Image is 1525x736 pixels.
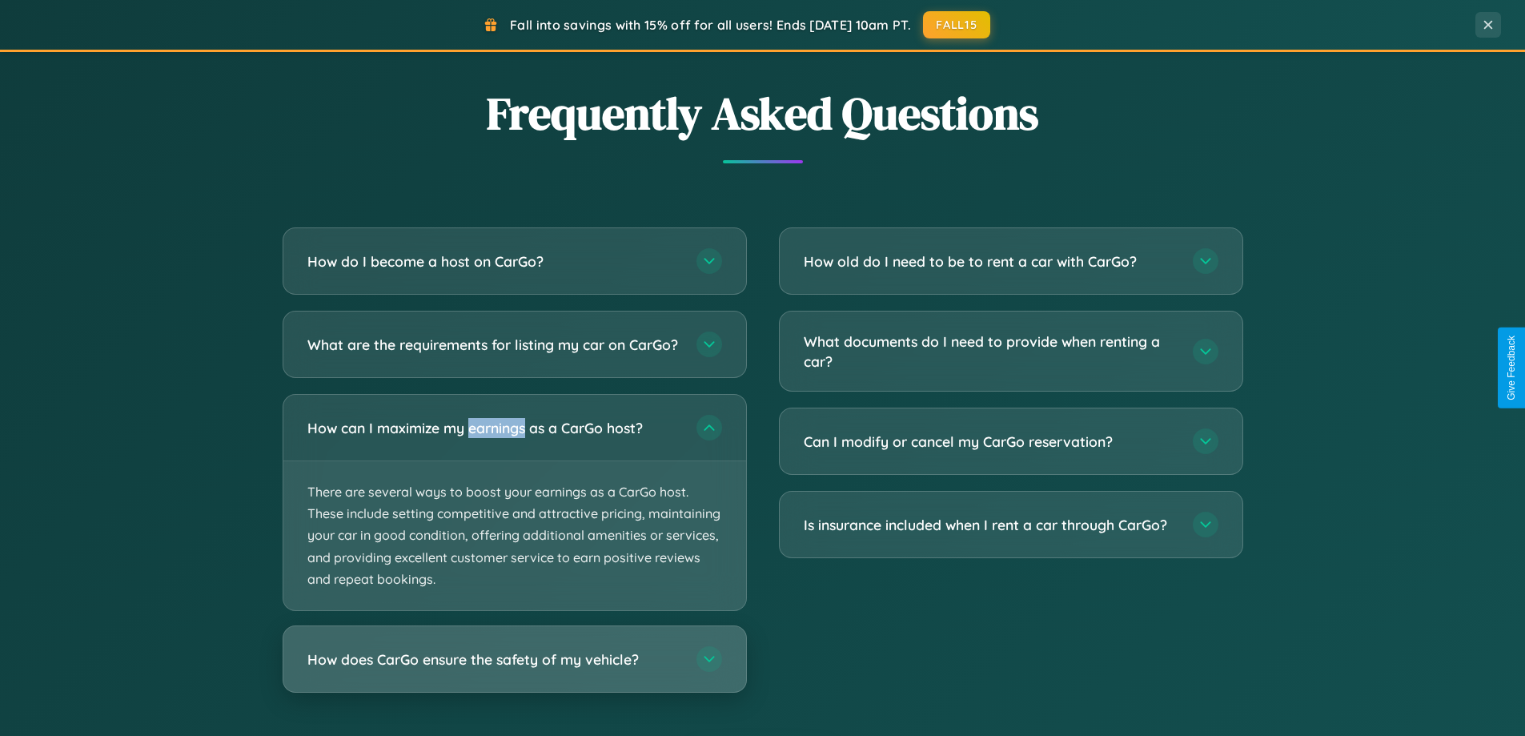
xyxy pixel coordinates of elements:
[307,418,680,438] h3: How can I maximize my earnings as a CarGo host?
[1506,336,1517,400] div: Give Feedback
[804,432,1177,452] h3: Can I modify or cancel my CarGo reservation?
[283,461,746,610] p: There are several ways to boost your earnings as a CarGo host. These include setting competitive ...
[804,251,1177,271] h3: How old do I need to be to rent a car with CarGo?
[510,17,911,33] span: Fall into savings with 15% off for all users! Ends [DATE] 10am PT.
[804,515,1177,535] h3: Is insurance included when I rent a car through CarGo?
[307,650,680,670] h3: How does CarGo ensure the safety of my vehicle?
[923,11,990,38] button: FALL15
[283,82,1243,144] h2: Frequently Asked Questions
[307,335,680,355] h3: What are the requirements for listing my car on CarGo?
[307,251,680,271] h3: How do I become a host on CarGo?
[804,332,1177,371] h3: What documents do I need to provide when renting a car?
